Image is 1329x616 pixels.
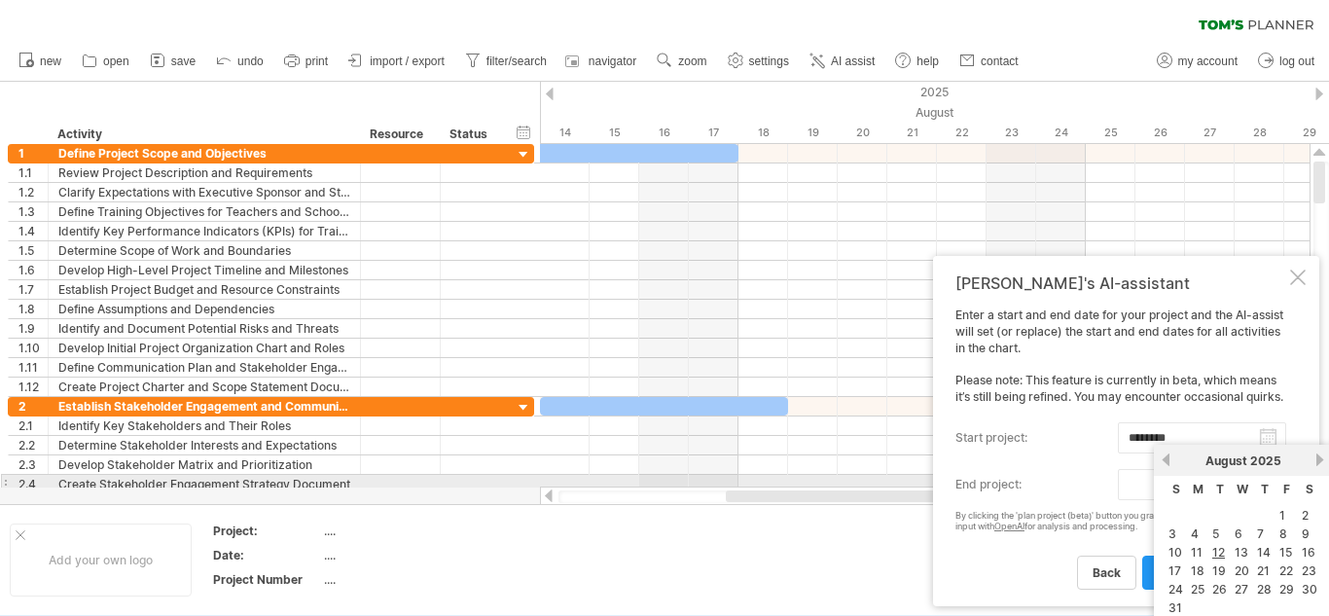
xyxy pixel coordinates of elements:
span: open [103,54,129,68]
div: Define Assumptions and Dependencies [58,300,350,318]
a: 12 [1210,543,1227,562]
a: 6 [1233,525,1244,543]
div: Establish Project Budget and Resource Constraints [58,280,350,299]
div: Clarify Expectations with Executive Sponsor and Stakeholders [58,183,350,201]
span: undo [237,54,264,68]
div: Define Project Scope and Objectives [58,144,350,163]
span: log out [1279,54,1314,68]
a: 20 [1233,562,1251,580]
div: Develop Stakeholder Matrix and Prioritization [58,455,350,474]
a: previous [1159,453,1173,467]
div: Add your own logo [10,524,192,597]
a: 9 [1300,525,1311,543]
div: Sunday, 24 August 2025 [1036,123,1086,143]
div: Thursday, 28 August 2025 [1235,123,1284,143]
a: AI assist [805,49,880,74]
a: 30 [1300,580,1319,598]
label: start project: [955,422,1118,453]
a: 24 [1167,580,1185,598]
a: navigator [562,49,642,74]
span: Wednesday [1237,482,1248,496]
a: 11 [1189,543,1204,562]
span: Saturday [1306,482,1313,496]
div: By clicking the 'plan project (beta)' button you grant us permission to share your input with for... [955,511,1286,532]
div: 1.11 [18,358,48,377]
a: 21 [1255,562,1272,580]
span: August [1205,453,1247,468]
a: open [77,49,135,74]
div: Identify Key Performance Indicators (KPIs) for Training Success [58,222,350,240]
div: 1.9 [18,319,48,338]
div: Identify and Document Potential Risks and Threats [58,319,350,338]
span: save [171,54,196,68]
div: 2 [18,397,48,416]
div: 2.3 [18,455,48,474]
a: 25 [1189,580,1206,598]
a: 7 [1255,525,1266,543]
span: Thursday [1261,482,1269,496]
a: next [1312,453,1327,467]
div: 1.3 [18,202,48,221]
div: 1.6 [18,261,48,279]
div: Enter a start and end date for your project and the AI-assist will set (or replace) the start and... [955,308,1286,589]
span: contact [981,54,1019,68]
div: Wednesday, 20 August 2025 [838,123,887,143]
div: Tuesday, 19 August 2025 [788,123,838,143]
a: settings [723,49,795,74]
div: Identify Key Stakeholders and Their Roles [58,417,350,435]
span: zoom [678,54,706,68]
div: Monday, 25 August 2025 [1086,123,1135,143]
div: Establish Stakeholder Engagement and Communication Plan [58,397,350,416]
a: undo [211,49,269,74]
a: 17 [1167,562,1183,580]
a: OpenAI [994,521,1024,531]
div: 1.7 [18,280,48,299]
div: Review Project Description and Requirements [58,163,350,182]
div: 1.5 [18,241,48,260]
span: Friday [1283,482,1290,496]
a: 23 [1300,562,1318,580]
a: 27 [1233,580,1250,598]
a: import / export [343,49,450,74]
a: 19 [1210,562,1228,580]
a: 18 [1189,562,1206,580]
a: help [890,49,945,74]
a: log out [1253,49,1320,74]
div: Determine Stakeholder Interests and Expectations [58,436,350,454]
span: import / export [370,54,445,68]
div: .... [324,547,487,563]
span: Monday [1193,482,1203,496]
div: Create Stakeholder Engagement Strategy Document [58,475,350,493]
label: end project: [955,469,1118,500]
a: 14 [1255,543,1273,562]
a: print [279,49,334,74]
div: 1.2 [18,183,48,201]
div: 2.2 [18,436,48,454]
span: 2025 [1250,453,1281,468]
div: 1.4 [18,222,48,240]
div: Monday, 18 August 2025 [738,123,788,143]
a: 13 [1233,543,1250,562]
div: Activity [57,125,349,144]
span: AI assist [831,54,875,68]
div: 2.4 [18,475,48,493]
a: 16 [1300,543,1317,562]
span: filter/search [486,54,547,68]
div: Develop Initial Project Organization Chart and Roles [58,339,350,357]
div: Status [449,125,492,144]
div: 2.1 [18,417,48,435]
a: 10 [1167,543,1184,562]
span: Tuesday [1216,482,1224,496]
div: 1.10 [18,339,48,357]
a: 1 [1277,506,1287,525]
div: Sunday, 17 August 2025 [689,123,738,143]
span: settings [749,54,789,68]
a: 29 [1277,580,1296,598]
a: 2 [1300,506,1311,525]
div: Project: [213,523,320,539]
div: [PERSON_NAME]'s AI-assistant [955,273,1286,293]
a: new [14,49,67,74]
span: print [305,54,328,68]
div: Define Training Objectives for Teachers and School Leaders [58,202,350,221]
a: zoom [652,49,712,74]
